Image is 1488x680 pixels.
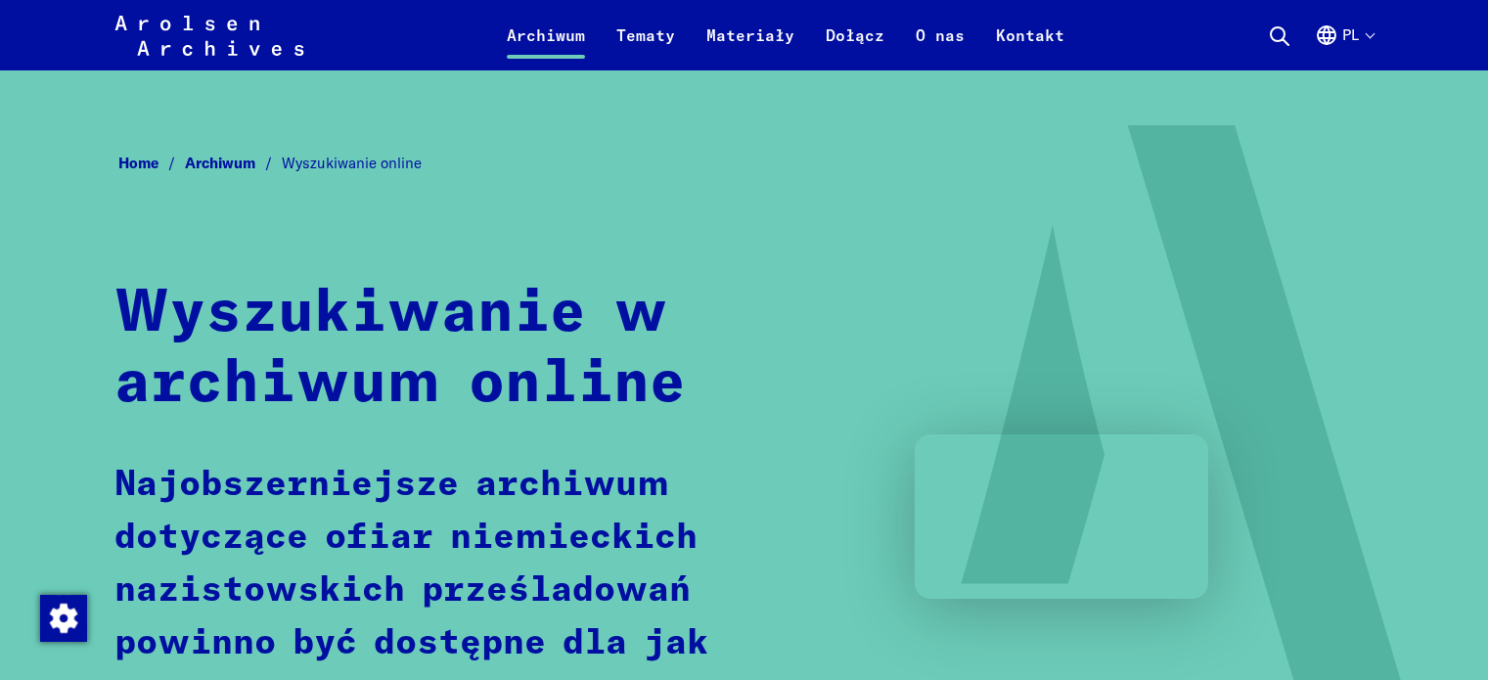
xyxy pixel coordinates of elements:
a: Archiwum [185,154,282,172]
strong: Wyszukiwanie w archiwum online [114,285,686,414]
a: Kontakt [980,23,1080,70]
img: Zmienić zgodę [40,595,87,642]
a: Home [118,154,185,172]
nav: Podstawowy [491,12,1080,59]
nav: Breadcrumb [114,149,1375,179]
a: Dołącz [810,23,900,70]
a: Tematy [601,23,691,70]
span: Wyszukiwanie online [282,154,422,172]
a: Materiały [691,23,810,70]
a: Archiwum [491,23,601,70]
a: O nas [900,23,980,70]
button: Polski, wybór języka [1315,23,1374,70]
